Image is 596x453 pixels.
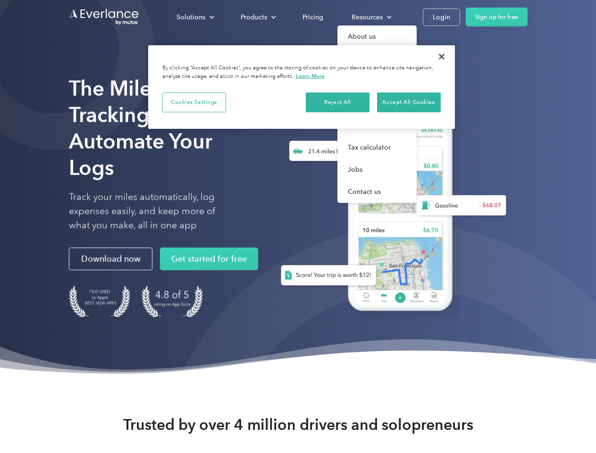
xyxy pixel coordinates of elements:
[266,90,514,325] img: Everlance, mileage tracker app, expense tracking app
[142,285,203,317] img: 4.9 out of 5 stars on the app store
[337,181,417,203] a: Contact us
[337,25,417,48] a: About us
[337,136,417,159] a: Tax calculator
[302,11,323,23] div: Pricing
[160,248,258,270] a: Get started for free
[466,8,528,26] a: Sign up for free
[377,92,441,112] button: Accept All Cookies
[342,9,399,25] div: Resources
[176,11,205,23] div: Solutions
[162,64,441,81] div: By clicking “Accept All Cookies”, you agree to the storing of cookies on your device to enhance s...
[337,159,417,181] a: Jobs
[433,11,450,23] div: Login
[241,11,267,23] div: Products
[352,11,383,23] div: Resources
[337,25,417,203] nav: Resources
[148,45,455,129] div: Cookie banner
[123,415,473,434] strong: Trusted by over 4 million drivers and solopreneurs
[431,46,452,67] button: Close
[296,73,325,79] a: More information about your privacy, opens in a new tab
[69,248,152,270] a: Download now
[162,92,226,112] button: Cookies Settings
[69,8,140,26] a: Go to homepage
[231,9,284,25] div: Products
[148,45,455,129] div: Privacy
[69,190,237,233] p: Track your miles automatically, log expenses easily, and keep more of what you make, all in one app
[423,8,460,26] a: Login
[306,92,369,112] button: Reject All
[293,9,333,25] a: Pricing
[167,9,222,25] div: Solutions
[69,285,130,317] img: Badge for Featured by Apple Best New Apps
